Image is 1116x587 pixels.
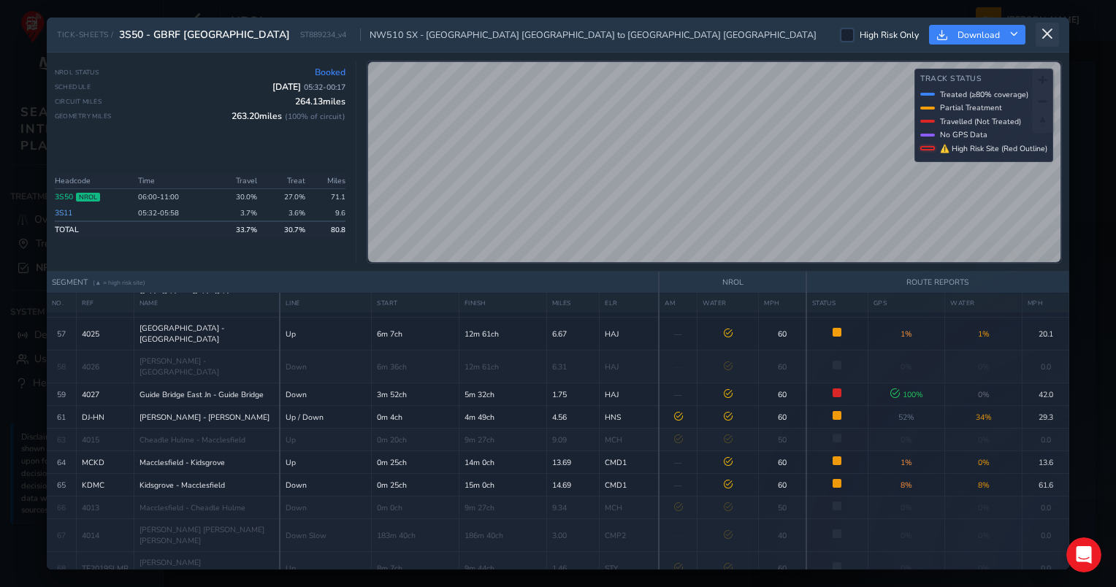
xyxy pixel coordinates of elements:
[978,361,990,372] span: 0%
[697,293,759,313] th: WATER
[659,293,697,313] th: AM
[674,530,682,541] span: —
[261,204,310,221] td: 3.6%
[1023,429,1069,451] td: 0.0
[868,293,945,313] th: GPS
[546,383,599,406] td: 1.75
[280,383,372,406] td: Down
[368,62,1060,263] canvas: Map
[280,293,372,313] th: LINE
[759,350,806,383] td: 60
[139,457,225,468] span: Macclesfield - Kidsgrove
[139,412,270,423] span: [PERSON_NAME] - [PERSON_NAME]
[600,451,660,474] td: CMD1
[1023,406,1069,429] td: 29.3
[945,293,1023,313] th: WATER
[139,323,275,345] span: [GEOGRAPHIC_DATA] - [GEOGRAPHIC_DATA]
[674,389,682,400] span: —
[310,221,346,237] td: 80.8
[940,143,1047,154] span: ⚠ High Risk Site (Red Outline)
[372,293,459,313] th: START
[978,530,990,541] span: 0%
[978,457,990,468] span: 0 %
[372,496,459,519] td: 0m 0ch
[978,434,990,445] span: 0%
[459,318,546,350] td: 12m 61ch
[976,412,992,423] span: 34 %
[47,272,659,293] th: SEGMENT
[600,429,660,451] td: MCH
[213,188,261,204] td: 30.0 %
[901,434,912,445] span: 0%
[940,102,1002,113] span: Partial Treatment
[372,474,459,496] td: 0m 25ch
[546,451,599,474] td: 13.69
[459,519,546,552] td: 186m 40ch
[139,502,245,513] span: Macclesfield - Cheadle Hulme
[213,221,261,237] td: 33.7 %
[1066,537,1101,572] iframe: Intercom live chat
[901,480,912,491] span: 8 %
[759,451,806,474] td: 60
[1023,383,1069,406] td: 42.0
[674,480,682,491] span: —
[134,188,213,204] td: 06:00-11:00
[304,82,345,93] span: 05:32 - 00:17
[674,361,682,372] span: —
[459,451,546,474] td: 14m 0ch
[546,350,599,383] td: 6.31
[280,474,372,496] td: Down
[372,429,459,451] td: 0m 20ch
[134,204,213,221] td: 05:32-05:58
[759,383,806,406] td: 60
[806,272,1069,293] th: ROUTE REPORTS
[759,429,806,451] td: 50
[372,519,459,552] td: 183m 40ch
[280,406,372,429] td: Up / Down
[600,293,660,313] th: ELR
[546,429,599,451] td: 9.09
[546,496,599,519] td: 9.34
[600,406,660,429] td: HNS
[940,89,1028,100] span: Treated (≥80% coverage)
[1023,350,1069,383] td: 0.0
[600,474,660,496] td: CMD1
[295,96,345,107] span: 264.13 miles
[978,329,990,339] span: 1 %
[546,406,599,429] td: 4.56
[1023,451,1069,474] td: 13.6
[600,496,660,519] td: MCH
[1023,519,1069,552] td: 0.0
[759,318,806,350] td: 60
[759,406,806,429] td: 60
[372,406,459,429] td: 0m 4ch
[134,293,280,313] th: NAME
[674,329,682,339] span: —
[372,318,459,350] td: 6m 7ch
[1023,474,1069,496] td: 61.6
[759,293,806,313] th: MPH
[659,272,806,293] th: NROL
[901,329,912,339] span: 1 %
[901,530,912,541] span: 0%
[759,496,806,519] td: 50
[134,173,213,189] th: Time
[940,129,987,140] span: No GPS Data
[978,389,990,400] span: 0%
[806,293,868,313] th: STATUS
[261,188,310,204] td: 27.0%
[901,502,912,513] span: 0%
[978,480,990,491] span: 8 %
[940,116,1021,127] span: Travelled (Not Treated)
[1023,496,1069,519] td: 0.0
[1023,318,1069,350] td: 20.1
[890,389,923,400] span: 100 %
[372,383,459,406] td: 3m 52ch
[139,356,275,377] span: [PERSON_NAME] - [GEOGRAPHIC_DATA]
[280,496,372,519] td: Down
[459,429,546,451] td: 9m 27ch
[261,221,310,237] td: 30.7 %
[600,519,660,552] td: CMP2
[139,480,225,491] span: Kidsgrove - Macclesfield
[901,457,912,468] span: 1 %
